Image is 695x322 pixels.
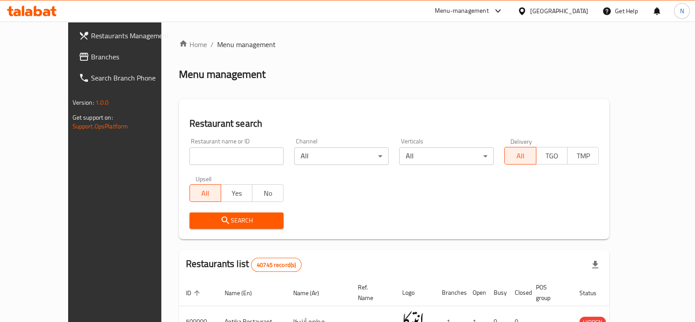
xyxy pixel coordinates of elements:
[579,288,608,298] span: Status
[536,282,562,303] span: POS group
[95,97,109,108] span: 1.0.0
[72,67,184,88] a: Search Branch Phone
[91,73,177,83] span: Search Branch Phone
[567,147,599,165] button: TMP
[91,51,177,62] span: Branches
[179,39,610,50] nav: breadcrumb
[193,187,218,200] span: All
[217,39,276,50] span: Menu management
[189,147,284,165] input: Search for restaurant name or ID..
[510,138,532,144] label: Delivery
[186,288,203,298] span: ID
[189,184,221,202] button: All
[680,6,684,16] span: N
[73,97,94,108] span: Version:
[395,279,435,306] th: Logo
[179,39,207,50] a: Home
[530,6,588,16] div: [GEOGRAPHIC_DATA]
[540,150,564,162] span: TGO
[251,261,301,269] span: 40745 record(s)
[72,25,184,46] a: Restaurants Management
[189,212,284,229] button: Search
[571,150,595,162] span: TMP
[196,215,277,226] span: Search
[73,112,113,123] span: Get support on:
[91,30,177,41] span: Restaurants Management
[256,187,280,200] span: No
[72,46,184,67] a: Branches
[435,6,489,16] div: Menu-management
[466,279,487,306] th: Open
[73,121,128,132] a: Support.OpsPlatform
[435,279,466,306] th: Branches
[211,39,214,50] li: /
[536,147,568,165] button: TGO
[399,147,494,165] div: All
[504,147,536,165] button: All
[251,258,302,272] div: Total records count
[487,279,508,306] th: Busy
[186,257,302,272] h2: Restaurants list
[225,187,249,200] span: Yes
[179,67,266,81] h2: Menu management
[221,184,252,202] button: Yes
[508,279,529,306] th: Closed
[293,288,331,298] span: Name (Ar)
[358,282,385,303] span: Ref. Name
[252,184,284,202] button: No
[225,288,263,298] span: Name (En)
[189,117,599,130] h2: Restaurant search
[508,150,532,162] span: All
[294,147,389,165] div: All
[196,176,212,182] label: Upsell
[585,254,606,275] div: Export file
